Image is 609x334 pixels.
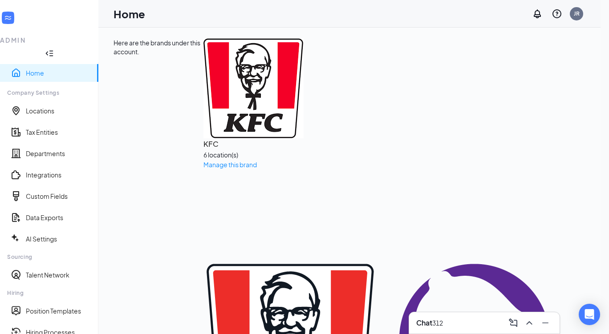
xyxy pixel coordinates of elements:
svg: ComposeMessage [508,318,519,328]
a: Locations [26,106,91,115]
button: ChevronUp [522,316,536,330]
div: 6 location(s) [203,150,585,160]
svg: QuestionInfo [552,8,562,19]
h3: Chat [416,318,432,328]
svg: ChevronUp [524,318,535,328]
a: Custom Fields [26,192,91,201]
button: Minimize [538,316,552,330]
img: KFC logo [203,38,304,138]
a: Position Templates [26,306,91,315]
div: Sourcing [7,253,91,261]
svg: Notifications [532,8,543,19]
div: JR [574,10,580,17]
a: Data Exports [26,213,91,222]
h3: KFC [203,138,585,150]
a: Manage this brand [203,161,257,169]
div: Company Settings [7,89,91,97]
a: Integrations [26,170,91,179]
a: Home [26,68,91,77]
svg: Minimize [540,318,551,328]
h1: Home [114,6,145,21]
button: ComposeMessage [506,316,520,330]
div: Hiring [7,289,91,297]
a: Talent Network [26,270,91,279]
a: Departments [26,149,91,158]
svg: Collapse [45,49,54,58]
div: Open Intercom Messenger [579,304,600,325]
a: Tax Entities [26,128,91,137]
div: 312 [432,318,443,328]
svg: WorkstreamLogo [4,13,12,22]
a: AI Settings [26,234,91,243]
